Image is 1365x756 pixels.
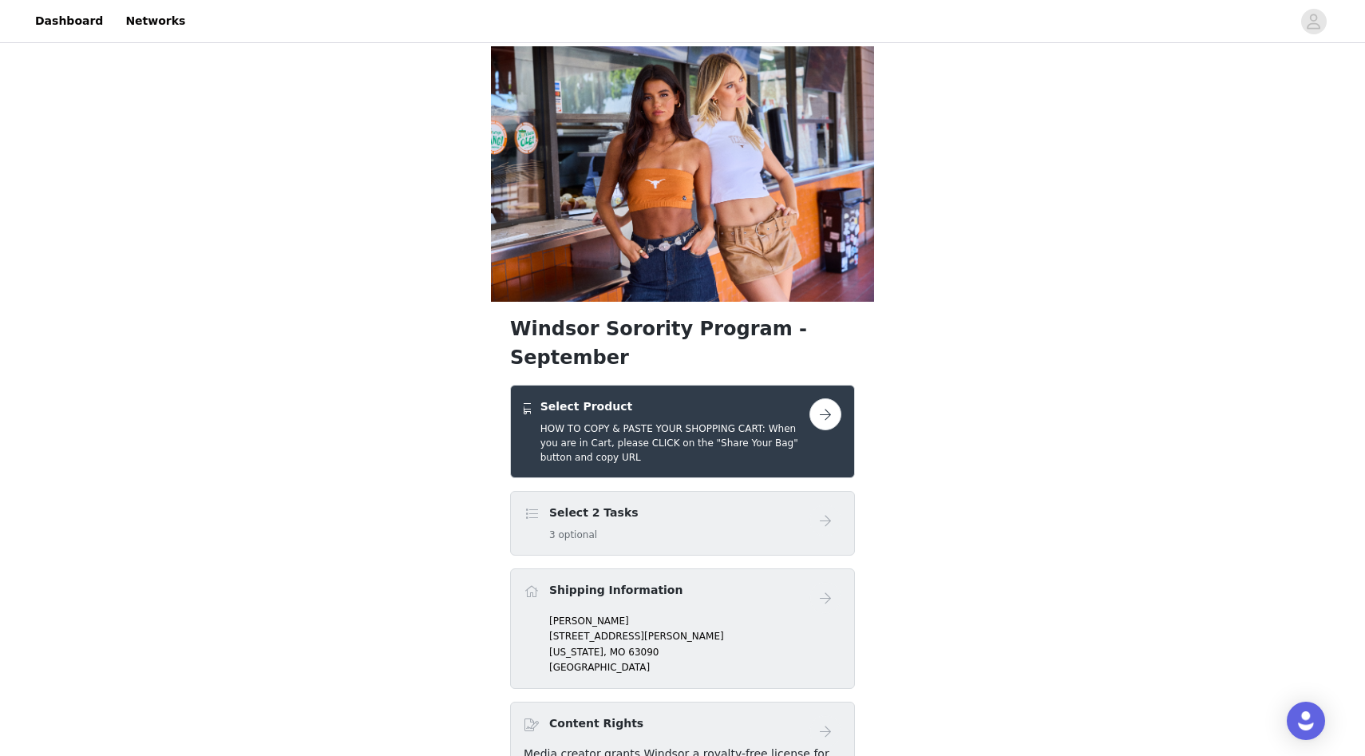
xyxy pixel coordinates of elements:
span: 63090 [628,647,659,658]
div: Select Product [510,385,855,478]
h5: 3 optional [549,528,639,542]
img: campaign image [491,46,874,302]
h5: HOW TO COPY & PASTE YOUR SHOPPING CART: When you are in Cart, please CLICK on the "Share Your Bag... [540,422,809,465]
a: Networks [116,3,195,39]
h1: Windsor Sorority Program - September [510,315,855,372]
h4: Select 2 Tasks [549,505,639,521]
span: MO [610,647,626,658]
p: [STREET_ADDRESS][PERSON_NAME] [549,629,841,643]
div: Shipping Information [510,568,855,689]
p: [PERSON_NAME] [549,614,841,628]
a: Dashboard [26,3,113,39]
div: Select 2 Tasks [510,491,855,556]
p: [GEOGRAPHIC_DATA] [549,660,841,675]
h4: Content Rights [549,715,643,732]
h4: Shipping Information [549,582,682,599]
h4: Select Product [540,398,809,415]
span: [US_STATE], [549,647,607,658]
div: Open Intercom Messenger [1287,702,1325,740]
div: avatar [1306,9,1321,34]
